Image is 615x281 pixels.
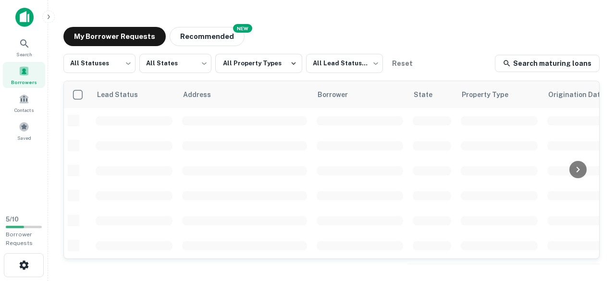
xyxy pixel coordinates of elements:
a: Search maturing loans [495,55,600,72]
a: Search [3,34,45,60]
span: Borrowers [11,78,37,86]
a: Borrowers [3,62,45,88]
span: Borrower Requests [6,231,33,246]
span: Search [16,50,32,58]
span: State [414,89,445,100]
div: All Statuses [63,51,135,76]
span: Borrower [318,89,360,100]
th: Borrower [312,81,408,108]
button: Reset [387,54,418,73]
div: All States [139,51,211,76]
th: Lead Status [91,81,177,108]
a: Saved [3,118,45,144]
img: capitalize-icon.png [15,8,34,27]
div: All Lead Statuses [306,51,383,76]
span: Saved [17,134,31,142]
span: Lead Status [97,89,150,100]
iframe: Chat Widget [567,173,615,220]
button: All Property Types [215,54,302,73]
th: Property Type [456,81,542,108]
a: Contacts [3,90,45,116]
button: My Borrower Requests [63,27,166,46]
span: Contacts [14,106,34,114]
span: 5 / 10 [6,216,19,223]
th: Address [177,81,312,108]
th: State [408,81,456,108]
button: Recommended [170,27,245,46]
div: NEW [233,24,252,33]
span: Property Type [462,89,521,100]
span: Address [183,89,223,100]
